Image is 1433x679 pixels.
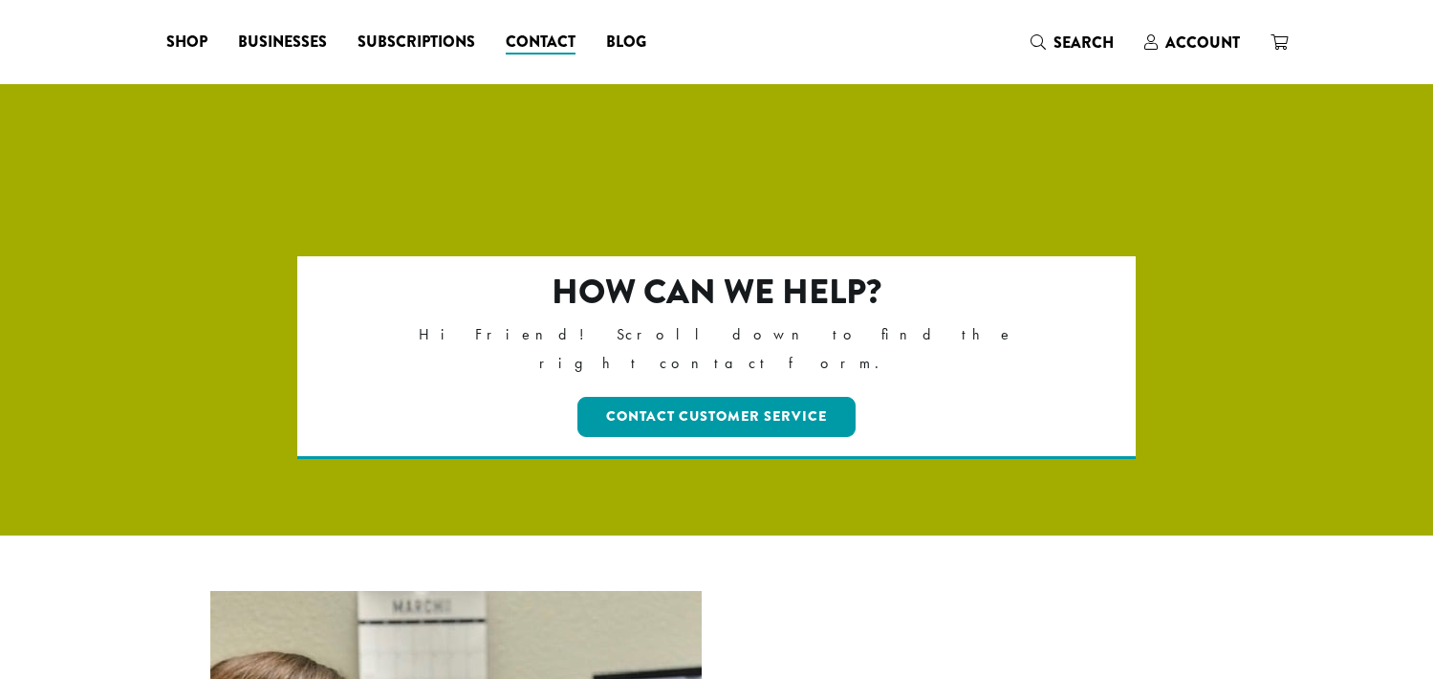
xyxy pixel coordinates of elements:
span: Shop [166,31,207,55]
span: Account [1165,32,1240,54]
span: Contact [506,31,575,55]
a: Search [1015,27,1129,58]
a: Shop [151,27,223,57]
span: Blog [606,31,646,55]
span: Search [1053,32,1114,54]
a: Account [1129,27,1255,58]
span: Businesses [238,31,327,55]
span: Subscriptions [358,31,475,55]
a: Businesses [223,27,342,57]
a: Contact Customer Service [577,397,856,437]
a: Contact [490,27,591,57]
a: Blog [591,27,662,57]
p: Hi Friend! Scroll down to find the right contact form. [380,320,1053,378]
a: Subscriptions [342,27,490,57]
h2: How can we help? [380,272,1053,313]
